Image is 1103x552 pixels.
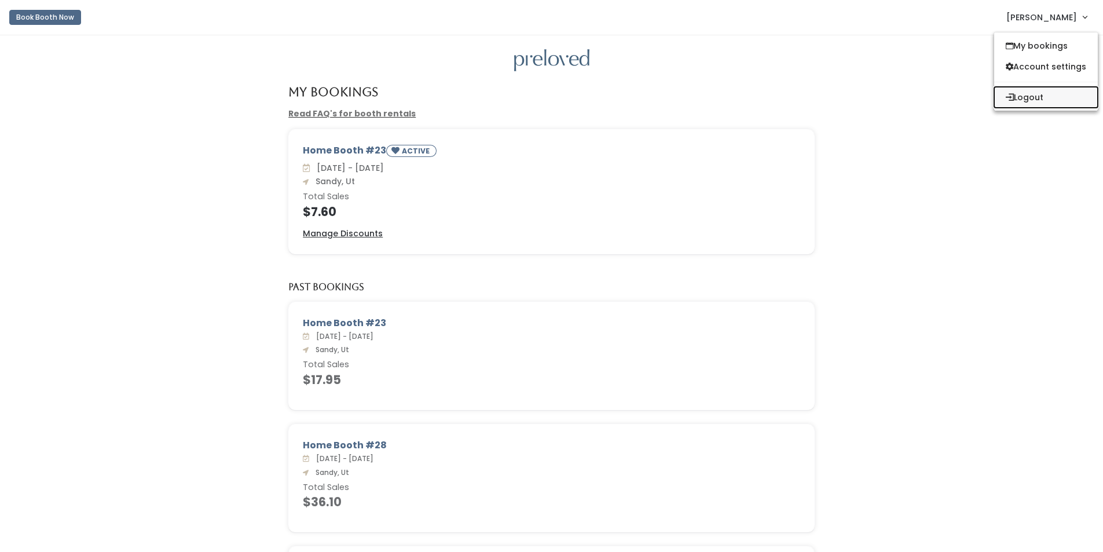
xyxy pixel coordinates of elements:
[303,438,800,452] div: Home Booth #28
[303,205,800,218] h4: $7.60
[303,192,800,202] h6: Total Sales
[303,373,800,386] h4: $17.95
[9,10,81,25] button: Book Booth Now
[303,495,800,509] h4: $36.10
[994,87,1098,108] button: Logout
[288,85,378,98] h4: My Bookings
[311,467,349,477] span: Sandy, Ut
[303,228,383,239] u: Manage Discounts
[995,5,1098,30] a: [PERSON_NAME]
[288,108,416,119] a: Read FAQ's for booth rentals
[311,176,355,187] span: Sandy, Ut
[303,144,800,162] div: Home Booth #23
[303,316,800,330] div: Home Booth #23
[311,345,349,354] span: Sandy, Ut
[994,35,1098,56] a: My bookings
[303,228,383,240] a: Manage Discounts
[994,56,1098,77] a: Account settings
[1006,11,1077,24] span: [PERSON_NAME]
[514,49,589,72] img: preloved logo
[402,146,432,156] small: ACTIVE
[312,162,384,174] span: [DATE] - [DATE]
[312,454,373,463] span: [DATE] - [DATE]
[288,282,364,293] h5: Past Bookings
[312,331,373,341] span: [DATE] - [DATE]
[303,360,800,370] h6: Total Sales
[303,483,800,492] h6: Total Sales
[9,5,81,30] a: Book Booth Now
